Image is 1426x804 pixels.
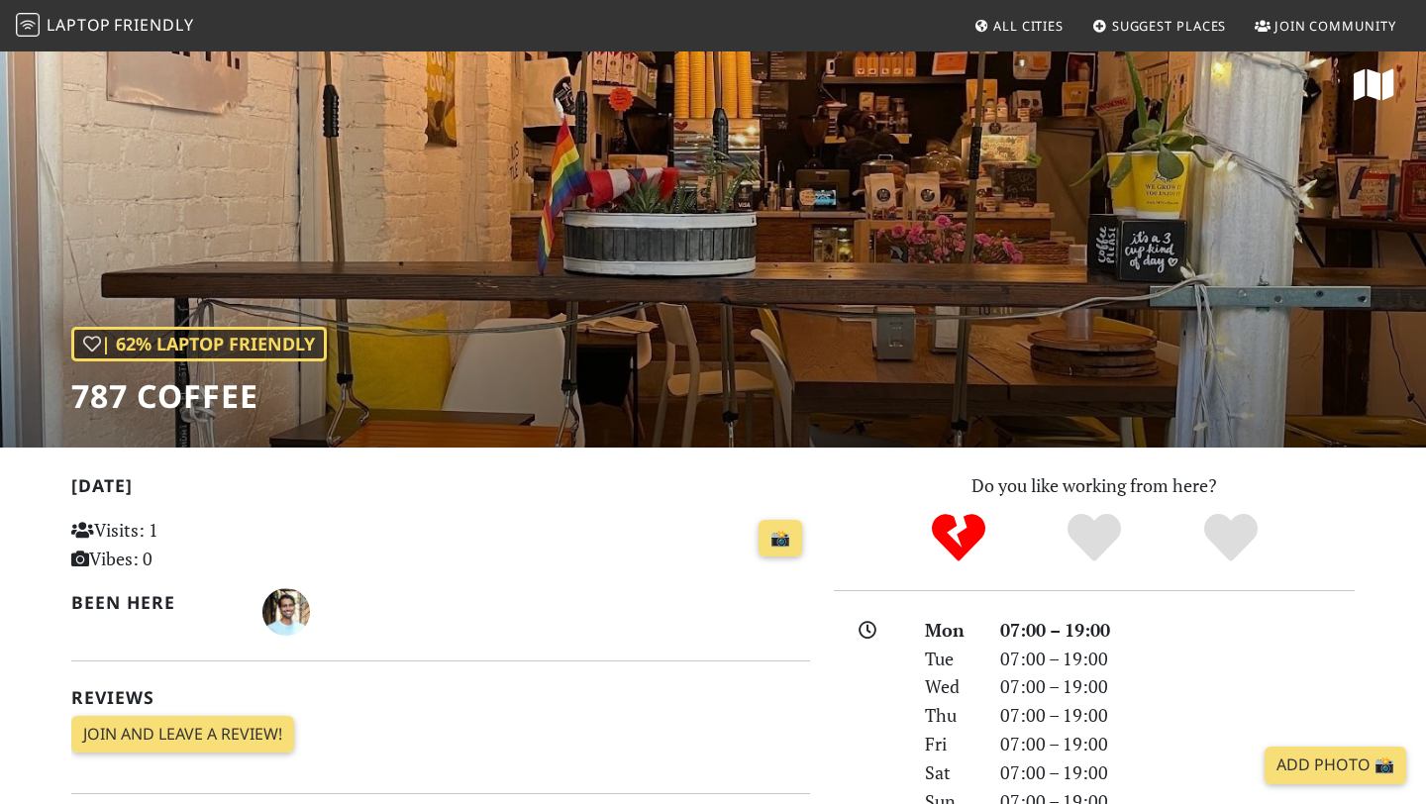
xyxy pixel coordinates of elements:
div: 07:00 – 19:00 [988,701,1367,730]
div: Tue [913,645,988,673]
div: 07:00 – 19:00 [988,616,1367,645]
div: Definitely! [1163,511,1299,565]
span: Suggest Places [1112,17,1227,35]
div: Fri [913,730,988,758]
div: 07:00 – 19:00 [988,672,1367,701]
a: Suggest Places [1084,8,1235,44]
a: Join and leave a review! [71,716,294,754]
span: Laptop [47,14,111,36]
p: Visits: 1 Vibes: 0 [71,516,302,573]
h1: 787 Coffee [71,377,327,415]
a: LaptopFriendly LaptopFriendly [16,9,194,44]
h2: Been here [71,592,239,613]
h2: Reviews [71,687,810,708]
div: No [890,511,1027,565]
img: LaptopFriendly [16,13,40,37]
span: Join Community [1274,17,1396,35]
div: 07:00 – 19:00 [988,645,1367,673]
a: 📸 [759,520,802,557]
div: 07:00 – 19:00 [988,758,1367,787]
h2: [DATE] [71,475,810,504]
span: All Cities [993,17,1064,35]
div: Thu [913,701,988,730]
div: Wed [913,672,988,701]
span: Shridhar Gupta [262,598,310,622]
img: 2325-shridhar.jpg [262,588,310,636]
div: Yes [1026,511,1163,565]
span: Friendly [114,14,193,36]
p: Do you like working from here? [834,471,1355,500]
div: Sat [913,758,988,787]
div: | 62% Laptop Friendly [71,327,327,361]
div: 07:00 – 19:00 [988,730,1367,758]
a: Join Community [1247,8,1404,44]
a: All Cities [966,8,1071,44]
div: Mon [913,616,988,645]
